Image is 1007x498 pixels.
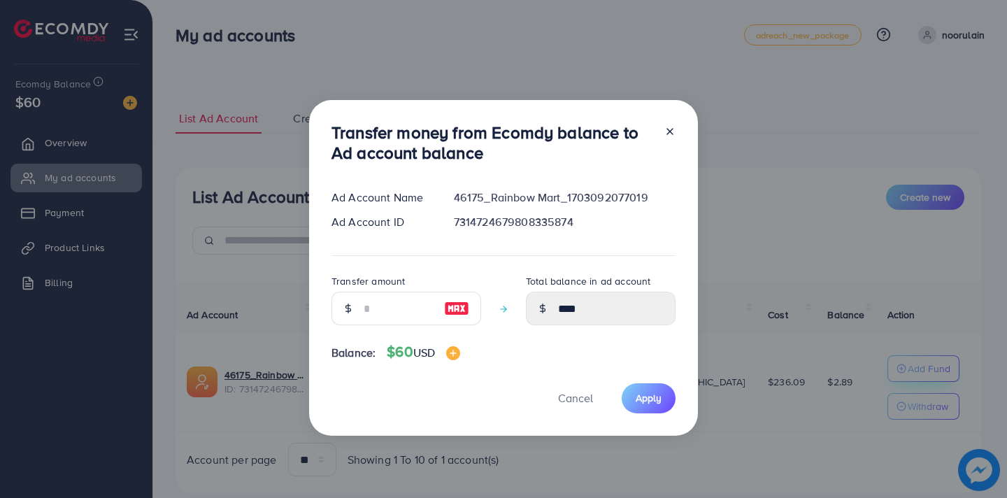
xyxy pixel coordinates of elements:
h3: Transfer money from Ecomdy balance to Ad account balance [331,122,653,163]
button: Apply [622,383,676,413]
label: Total balance in ad account [526,274,650,288]
span: Balance: [331,345,376,361]
div: 46175_Rainbow Mart_1703092077019 [443,190,687,206]
span: Cancel [558,390,593,406]
div: 7314724679808335874 [443,214,687,230]
span: USD [413,345,435,360]
div: Ad Account ID [320,214,443,230]
img: image [444,300,469,317]
label: Transfer amount [331,274,405,288]
h4: $60 [387,343,460,361]
span: Apply [636,391,662,405]
div: Ad Account Name [320,190,443,206]
img: image [446,346,460,360]
button: Cancel [541,383,610,413]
